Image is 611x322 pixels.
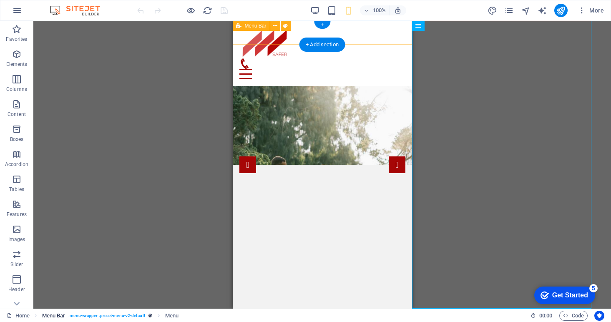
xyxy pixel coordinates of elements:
p: Accordion [5,161,28,168]
i: On resize automatically adjust zoom level to fit chosen device. [394,7,402,14]
span: . menu-wrapper .preset-menu-v2-default [68,311,145,321]
button: navigator [521,5,531,15]
div: Get Started 5 items remaining, 0% complete [5,4,65,22]
h6: 100% [372,5,386,15]
i: This element is a customizable preset [148,313,152,318]
i: Design (Ctrl+Alt+Y) [488,6,497,15]
p: Favorites [6,36,27,43]
i: Pages (Ctrl+Alt+S) [504,6,514,15]
p: Elements [6,61,28,68]
i: Navigator [521,6,531,15]
div: + [314,21,330,29]
i: Publish [556,6,566,15]
p: Boxes [10,136,24,143]
h6: Session time [531,311,553,321]
button: publish [554,4,568,17]
nav: breadcrumb [42,311,179,321]
button: Click here to leave preview mode and continue editing [186,5,196,15]
p: Images [8,236,25,243]
button: More [574,4,607,17]
span: 00 00 [539,311,552,321]
p: Features [7,211,27,218]
p: Slider [10,261,23,268]
button: Code [559,311,588,321]
p: Content [8,111,26,118]
button: design [488,5,498,15]
div: + Add section [299,38,345,52]
img: Editor Logo [48,5,111,15]
div: 5 [60,2,68,10]
i: Reload page [203,6,212,15]
button: text_generator [538,5,548,15]
button: pages [504,5,514,15]
button: reload [202,5,212,15]
div: Get Started [23,9,58,17]
i: AI Writer [538,6,547,15]
span: Menu Bar [245,23,267,28]
span: Click to select. Double-click to edit [165,311,179,321]
a: Click to cancel selection. Double-click to open Pages [7,311,30,321]
span: More [578,6,604,15]
p: Columns [6,86,27,93]
p: Header [8,286,25,293]
p: Tables [9,186,24,193]
span: Code [563,311,584,321]
button: Usercentrics [594,311,604,321]
span: : [545,312,546,319]
span: Menu Bar [42,311,65,321]
button: 100% [360,5,390,15]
